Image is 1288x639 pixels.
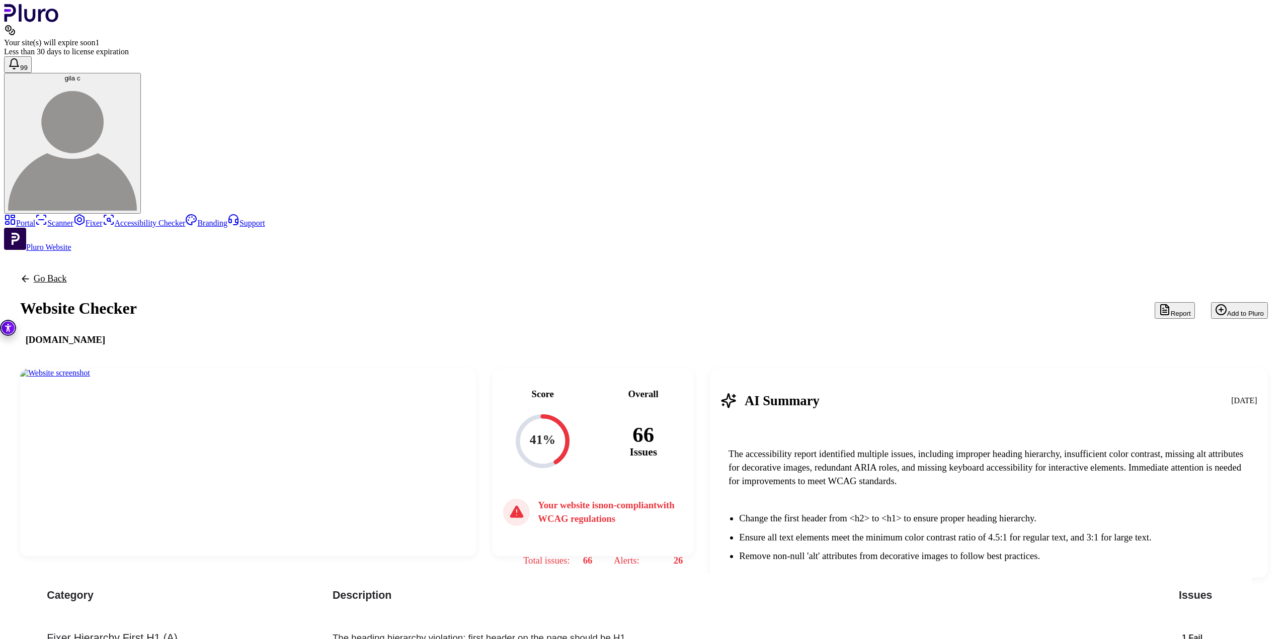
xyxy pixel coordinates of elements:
span: gila c [64,74,80,82]
p: The accessibility report identified multiple issues, including improper heading hierarchy, insuff... [729,447,1249,488]
div: Less than 30 days to license expiration [4,47,1284,56]
li: Ensure all text elements meet the minimum color contrast ratio of 4.5:1 for regular text, and 3:1... [739,531,1249,544]
span: 1 [95,38,99,47]
span: Total issues : [523,554,570,568]
img: gila c [8,82,137,211]
span: 66 [632,424,654,446]
li: Change the first header from <h2> to <h1> to ensure proper heading hierarchy. [739,512,1249,525]
li: 26 [614,554,683,568]
th: Issues [1168,574,1252,616]
img: Website screenshot [20,369,90,378]
h3: Score [532,389,554,400]
a: Support [227,219,265,227]
div: Issues [616,414,670,468]
a: Scanner [35,219,73,227]
div: Your site(s) will expire soon [4,38,1284,47]
a: Website screenshot [20,369,476,556]
li: 66 [523,554,592,568]
a: Accessibility Checker [103,219,186,227]
button: Report [1155,302,1195,319]
li: Remove non-null 'alt' attributes from decorative images to follow best practices. [739,550,1249,563]
h3: Overall [628,389,659,400]
div: [DATE] [1231,393,1257,409]
button: Open notifications, you have 125 new notifications [4,56,32,73]
h3: AI Summary [720,393,820,409]
a: Fixer [73,219,103,227]
a: Portal [4,219,35,227]
a: Open Pluro Website [4,243,71,251]
th: Description [322,574,1168,616]
div: [DOMAIN_NAME] [20,332,111,347]
span: Alerts : [614,554,639,568]
text: 41% [530,433,555,447]
h1: Website Checker [20,300,137,316]
a: Branding [185,219,227,227]
th: Category [36,574,322,616]
a: Back to previous screen [20,273,137,284]
button: gila cgila c [4,73,141,214]
aside: Sidebar menu [4,214,1284,252]
h3: Your website is non-compliant with WCAG regulations [538,499,683,525]
button: Add to Pluro [1211,302,1268,319]
span: 99 [20,64,28,71]
a: Logo [4,15,59,24]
